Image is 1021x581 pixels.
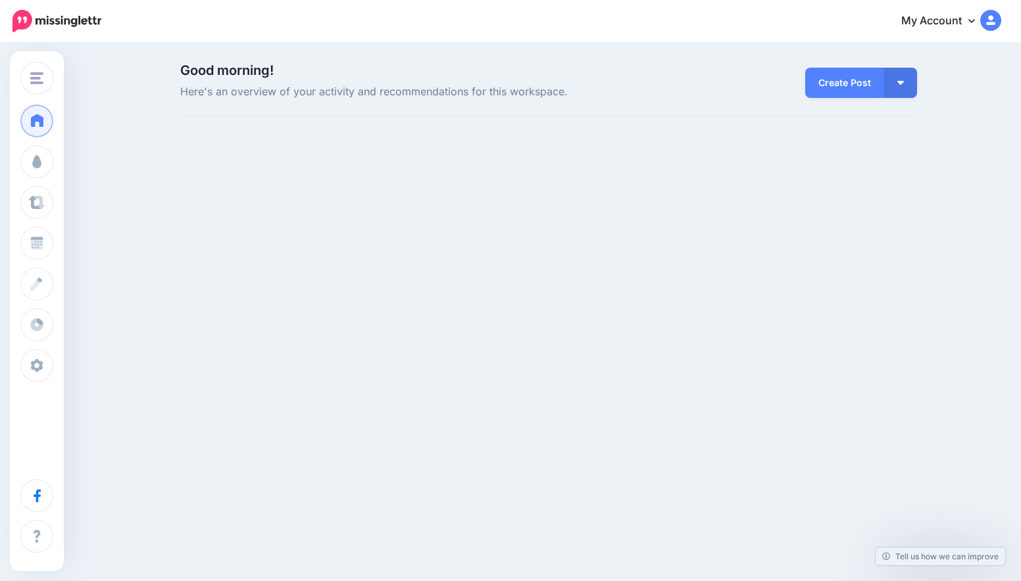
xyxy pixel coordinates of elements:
[180,62,274,78] span: Good morning!
[12,10,101,32] img: Missinglettr
[897,81,904,85] img: arrow-down-white.png
[876,547,1005,565] a: Tell us how we can improve
[888,5,1001,37] a: My Account
[180,83,665,101] span: Here's an overview of your activity and recommendations for this workspace.
[30,72,43,84] img: menu.png
[805,68,884,98] a: Create Post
